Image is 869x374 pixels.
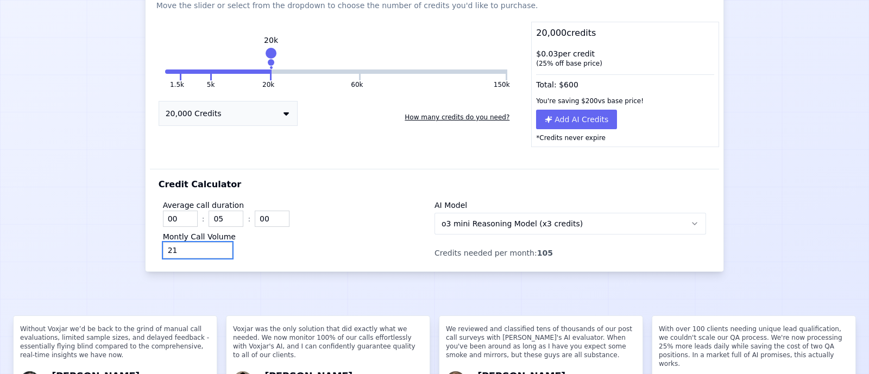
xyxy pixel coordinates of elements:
[262,80,274,89] button: 20k
[159,178,241,191] p: Credit Calculator
[536,59,714,68] div: ( 25 % off base price)
[400,109,514,126] button: How many credits do you need?
[532,129,719,147] p: *Credits never expire
[212,69,270,74] button: 20k
[532,22,719,44] div: 20,000 credits
[532,72,719,92] div: Total: $ 600
[494,80,510,89] button: 150k
[20,325,210,368] p: Without Voxjar we’d be back to the grind of manual call evaluations, limited sample sizes, and de...
[170,80,184,89] button: 1.5k
[233,325,423,368] p: Voxjar was the only solution that did exactly what we needed. We now monitor 100% of our calls ef...
[272,69,358,74] button: 60k
[537,249,553,257] span: 105
[163,232,236,241] label: Montly Call Volume
[248,213,250,224] span: :
[434,248,706,258] p: Credits needed per month:
[351,80,363,89] button: 60k
[536,110,617,129] button: Add AI Credits
[264,35,278,46] div: 20k
[163,201,244,210] label: Average call duration
[532,44,719,72] div: $ 0.03 per credit
[202,213,205,224] span: :
[159,101,298,126] button: 20,000 Credits
[361,69,506,74] button: 150k
[442,218,583,229] span: o3 mini Reasoning Model (x3 credits)
[165,69,180,74] button: 1.5k
[207,80,215,89] button: 5k
[659,325,849,372] p: With over 100 clients needing unique lead qualification, we couldn't scale our QA process. We're ...
[446,325,636,368] p: We reviewed and classified tens of thousands of our post call surveys with [PERSON_NAME]'s AI eva...
[181,69,210,74] button: 5k
[434,201,467,210] label: AI Model
[532,92,719,110] div: You're saving $ 200 vs base price!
